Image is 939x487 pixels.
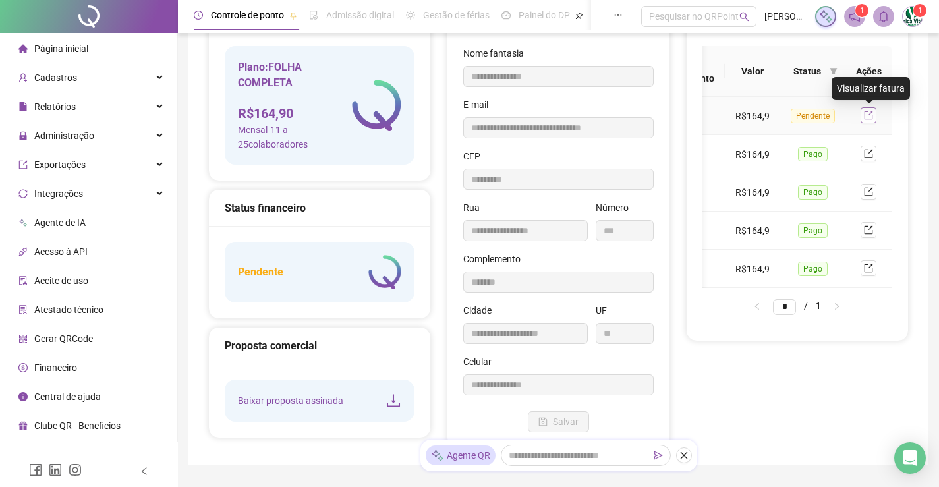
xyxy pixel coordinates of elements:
span: facebook [29,463,42,476]
span: user-add [18,73,28,82]
td: R$164,9 [725,250,780,288]
label: CEP [463,149,489,163]
span: Baixar proposta assinada [238,393,343,408]
span: Central de ajuda [34,391,101,402]
label: Complemento [463,252,529,266]
th: Ações [845,46,892,97]
span: Pago [798,147,828,161]
span: dashboard [501,11,511,20]
span: Gestão de férias [423,10,490,20]
label: UF [596,303,615,318]
sup: 1 [855,4,868,17]
img: logo-atual-colorida-simples.ef1a4d5a9bda94f4ab63.png [352,80,401,131]
span: qrcode [18,334,28,343]
span: filter [830,67,838,75]
span: right [833,302,841,310]
td: R$164,9 [725,212,780,250]
h5: Plano: FOLHA COMPLETA [238,59,352,91]
label: Cidade [463,303,500,318]
span: filter [827,61,840,81]
span: audit [18,276,28,285]
li: Página anterior [747,299,768,314]
span: file [18,102,28,111]
span: Agente de IA [34,217,86,228]
span: Integrações [34,188,83,199]
td: R$164,9 [725,135,780,173]
span: export [864,187,873,196]
span: pushpin [289,12,297,20]
span: home [18,44,28,53]
span: Acesso à API [34,246,88,257]
span: Pago [798,185,828,200]
h5: Pendente [238,264,283,280]
div: Open Intercom Messenger [894,442,926,474]
span: Página inicial [34,43,88,54]
div: Visualizar fatura [832,77,910,100]
span: Clube QR - Beneficios [34,420,121,431]
span: api [18,247,28,256]
span: send [654,451,663,460]
span: sync [18,189,28,198]
span: export [18,160,28,169]
span: Pago [798,223,828,238]
sup: Atualize o seu contato no menu Meus Dados [913,4,926,17]
span: 1 [918,6,923,15]
span: Relatórios [34,101,76,112]
span: left [753,302,761,310]
span: / [804,301,808,311]
span: linkedin [49,463,62,476]
button: left [747,299,768,314]
label: E-mail [463,98,497,112]
span: Painel do DP [519,10,570,20]
label: Rua [463,200,488,215]
span: Pago [798,262,828,276]
span: [PERSON_NAME] [764,9,807,24]
li: Próxima página [826,299,847,314]
span: bell [878,11,890,22]
span: export [864,111,873,120]
span: solution [18,305,28,314]
span: lock [18,131,28,140]
img: 69345 [903,7,923,26]
button: Salvar [528,411,589,432]
span: file-done [309,11,318,20]
span: Admissão digital [326,10,394,20]
span: dollar [18,363,28,372]
span: Administração [34,130,94,141]
span: export [864,149,873,158]
span: Mensal - 11 a 25 colaboradores [238,123,352,152]
label: Número [596,200,637,215]
label: Nome fantasia [463,46,532,61]
span: Pendente [791,109,835,123]
span: ellipsis [613,11,623,20]
span: close [679,451,689,460]
span: notification [849,11,861,22]
span: pushpin [575,12,583,20]
li: 1/1 [773,299,821,314]
img: sparkle-icon.fc2bf0ac1784a2077858766a79e2daf3.svg [818,9,833,24]
span: Cadastros [34,72,77,83]
img: logo-atual-colorida-simples.ef1a4d5a9bda94f4ab63.png [368,255,401,289]
span: clock-circle [194,11,203,20]
div: Status financeiro [225,200,414,216]
span: instagram [69,463,82,476]
img: sparkle-icon.fc2bf0ac1784a2077858766a79e2daf3.svg [431,449,444,463]
div: Proposta comercial [225,337,414,354]
span: gift [18,421,28,430]
span: Aceite de uso [34,275,88,286]
span: Status [791,64,824,78]
th: Valor [725,46,780,97]
span: sun [406,11,415,20]
span: search [739,12,749,22]
span: 1 [860,6,865,15]
span: Atestado técnico [34,304,103,315]
label: Celular [463,355,500,369]
span: Gerar QRCode [34,333,93,344]
td: R$164,9 [725,173,780,212]
span: download [385,393,401,409]
div: Agente QR [426,445,496,465]
h4: R$ 164,90 [238,104,352,123]
span: Exportações [34,159,86,170]
span: Controle de ponto [211,10,284,20]
td: R$164,9 [725,97,780,135]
